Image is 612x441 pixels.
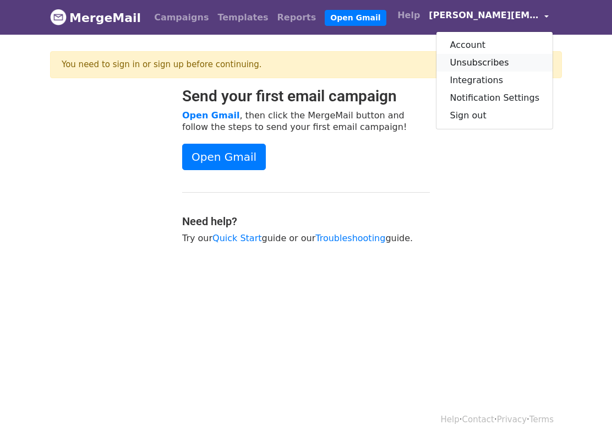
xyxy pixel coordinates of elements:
[325,10,386,26] a: Open Gmail
[182,110,430,133] p: , then click the MergeMail button and follow the steps to send your first email campaign!
[315,233,385,243] a: Troubleshooting
[497,415,527,424] a: Privacy
[436,54,553,72] a: Unsubscribes
[436,89,553,107] a: Notification Settings
[50,9,67,25] img: MergeMail logo
[182,110,239,121] a: Open Gmail
[436,107,553,124] a: Sign out
[182,144,266,170] a: Open Gmail
[429,9,539,22] span: [PERSON_NAME][EMAIL_ADDRESS][DOMAIN_NAME]
[182,215,430,228] h4: Need help?
[212,233,261,243] a: Quick Start
[462,415,494,424] a: Contact
[213,7,272,29] a: Templates
[273,7,321,29] a: Reports
[441,415,460,424] a: Help
[50,6,141,29] a: MergeMail
[62,58,539,71] div: You need to sign in or sign up before continuing.
[557,388,612,441] iframe: Chat Widget
[182,232,430,244] p: Try our guide or our guide.
[182,87,430,106] h2: Send your first email campaign
[393,4,424,26] a: Help
[424,4,553,30] a: [PERSON_NAME][EMAIL_ADDRESS][DOMAIN_NAME]
[529,415,554,424] a: Terms
[150,7,213,29] a: Campaigns
[436,31,553,129] div: [PERSON_NAME][EMAIL_ADDRESS][DOMAIN_NAME]
[436,72,553,89] a: Integrations
[436,36,553,54] a: Account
